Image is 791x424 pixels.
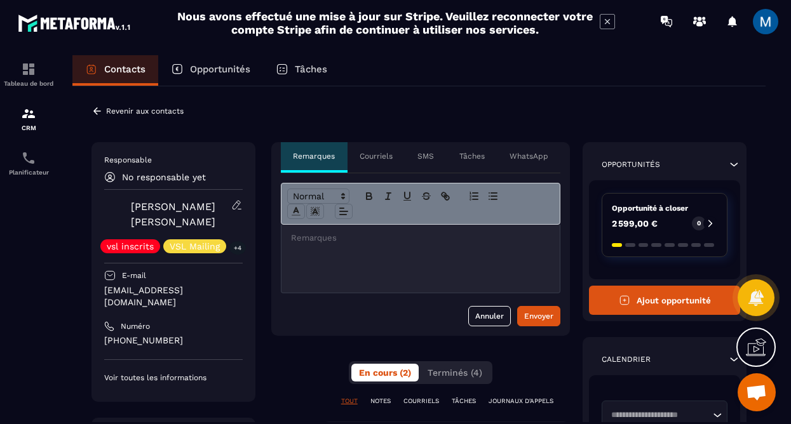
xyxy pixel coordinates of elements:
[607,409,710,421] input: Search for option
[293,151,335,161] p: Remarques
[3,52,54,96] a: formationformationTableau de bord
[3,124,54,131] p: CRM
[18,11,132,34] img: logo
[612,203,717,213] p: Opportunité à closer
[104,284,243,308] p: [EMAIL_ADDRESS][DOMAIN_NAME]
[517,306,560,326] button: Envoyer
[489,397,553,406] p: JOURNAUX D'APPELS
[190,63,250,75] p: Opportunités
[104,155,243,165] p: Responsable
[21,150,36,166] img: scheduler
[72,55,158,86] a: Contacts
[524,310,553,322] div: Envoyer
[738,373,776,411] div: Ouvrir le chat
[104,373,243,383] p: Voir toutes les informations
[341,397,358,406] p: TOUT
[468,306,511,326] button: Annuler
[612,219,658,228] p: 2 599,00 €
[177,10,593,36] h2: Nous avons effectué une mise à jour sur Stripe. Veuillez reconnecter votre compte Stripe afin de ...
[420,364,490,381] button: Terminés (4)
[697,219,701,228] p: 0
[122,172,206,182] p: No responsable yet
[21,106,36,121] img: formation
[170,242,220,251] p: VSL Mailing
[21,62,36,77] img: formation
[403,397,439,406] p: COURRIELS
[121,321,150,331] p: Numéro
[122,270,146,281] p: E-mail
[370,397,391,406] p: NOTES
[263,55,340,86] a: Tâches
[510,151,548,161] p: WhatsApp
[107,242,154,251] p: vsl inscrits
[104,63,145,75] p: Contacts
[131,201,215,228] a: [PERSON_NAME] [PERSON_NAME]
[602,159,660,169] p: Opportunités
[3,141,54,185] a: schedulerschedulerPlanificateur
[428,368,482,378] span: Terminés (4)
[452,397,476,406] p: TÂCHES
[351,364,419,381] button: En cours (2)
[3,80,54,87] p: Tableau de bord
[359,368,411,378] span: En cours (2)
[158,55,263,86] a: Opportunités
[106,107,184,116] p: Revenir aux contacts
[3,96,54,141] a: formationformationCRM
[417,151,434,161] p: SMS
[104,335,243,347] p: [PHONE_NUMBER]
[3,169,54,176] p: Planificateur
[459,151,485,161] p: Tâches
[589,286,740,315] button: Ajout opportunité
[229,241,246,255] p: +4
[602,354,651,364] p: Calendrier
[295,63,327,75] p: Tâches
[360,151,393,161] p: Courriels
